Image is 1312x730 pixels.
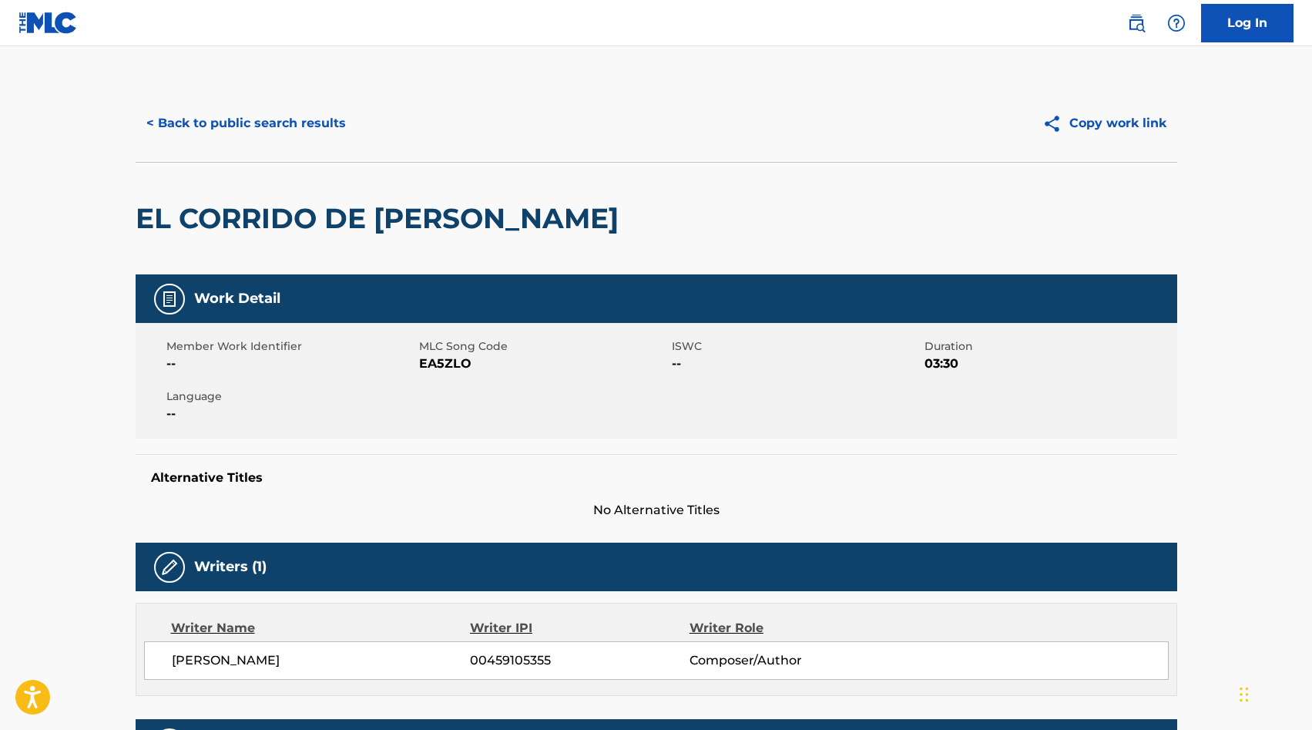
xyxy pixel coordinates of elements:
img: Copy work link [1042,114,1069,133]
iframe: Chat Widget [1235,656,1312,730]
span: -- [166,355,415,373]
a: Public Search [1121,8,1152,39]
div: Writer Role [690,619,889,637]
span: Duration [924,338,1173,355]
img: help [1167,14,1186,32]
h5: Work Detail [194,290,280,308]
a: Log In [1201,4,1294,42]
span: -- [672,355,921,373]
div: Widget de chat [1235,656,1312,730]
span: [PERSON_NAME] [172,651,471,670]
span: Language [166,389,415,405]
span: 00459105355 [470,651,689,670]
img: Work Detail [160,290,179,308]
div: Writer IPI [470,619,690,637]
span: -- [166,405,415,423]
h5: Alternative Titles [151,470,1162,486]
button: Copy work link [1032,104,1177,143]
div: Arrastrar [1240,671,1249,718]
h5: Writers (1) [194,558,267,576]
button: < Back to public search results [136,104,357,143]
span: 03:30 [924,355,1173,373]
span: Member Work Identifier [166,338,415,355]
span: EA5ZLO [419,355,668,373]
img: MLC Logo [18,12,78,34]
span: MLC Song Code [419,338,668,355]
span: No Alternative Titles [136,501,1177,520]
div: Writer Name [171,619,471,637]
img: Writers [160,558,179,577]
img: search [1127,14,1146,32]
span: ISWC [672,338,921,355]
h2: EL CORRIDO DE [PERSON_NAME] [136,201,626,236]
span: Composer/Author [690,651,889,670]
div: Help [1161,8,1192,39]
